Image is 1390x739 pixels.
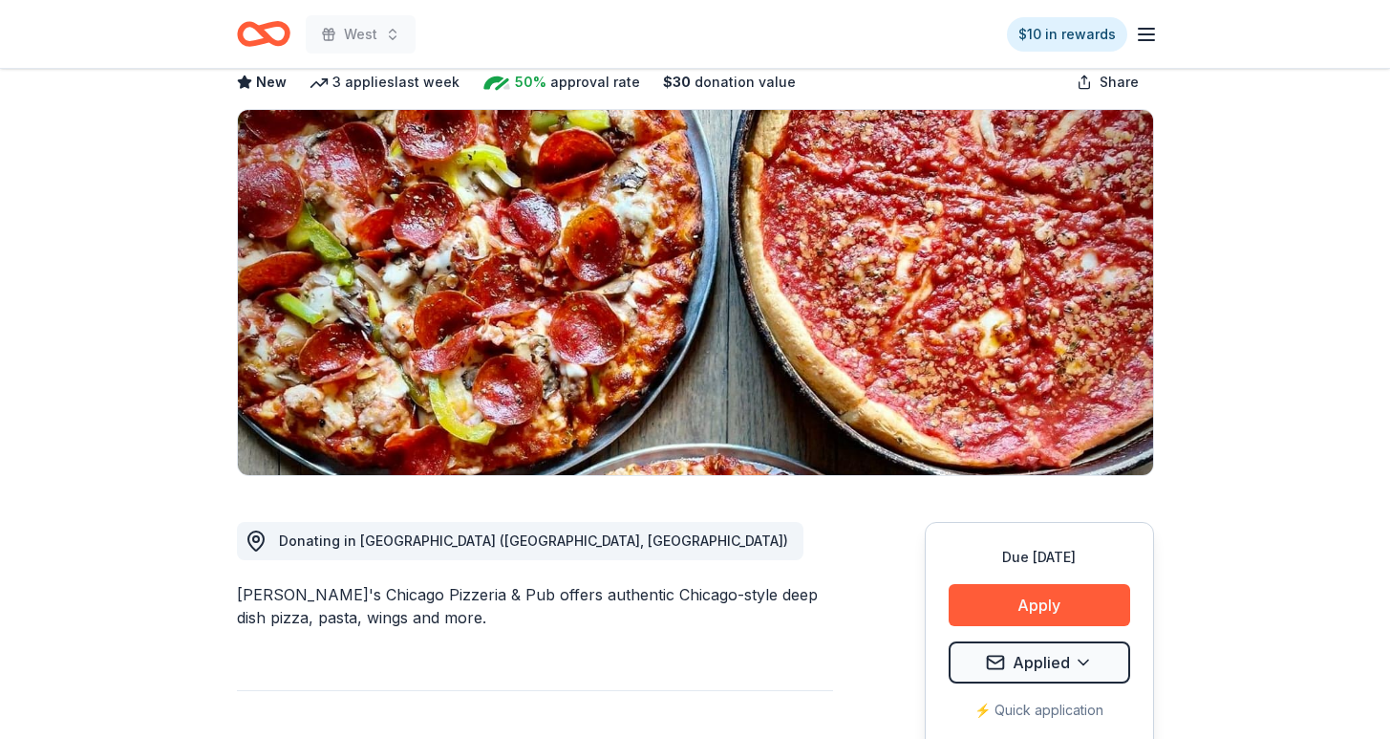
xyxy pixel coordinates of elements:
a: $10 in rewards [1007,17,1127,52]
button: Applied [949,641,1130,684]
a: Home [237,11,290,56]
button: West [306,15,416,54]
span: Applied [1013,650,1070,675]
button: Apply [949,584,1130,626]
div: [PERSON_NAME]'s Chicago Pizzeria & Pub offers authentic Chicago-style deep dish pizza, pasta, win... [237,583,833,629]
img: Image for Georgio's Chicago Pizzeria & Pub [238,110,1153,475]
span: approval rate [550,71,640,94]
span: West [344,23,377,46]
button: Share [1061,63,1154,101]
span: New [256,71,287,94]
span: Share [1100,71,1139,94]
span: Donating in [GEOGRAPHIC_DATA] ([GEOGRAPHIC_DATA], [GEOGRAPHIC_DATA]) [279,533,788,549]
div: Due [DATE] [949,546,1130,569]
span: $ 30 [663,71,691,94]
span: 50% [515,71,546,94]
span: donation value [695,71,796,94]
div: 3 applies last week [310,71,460,94]
div: ⚡️ Quick application [949,699,1130,722]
